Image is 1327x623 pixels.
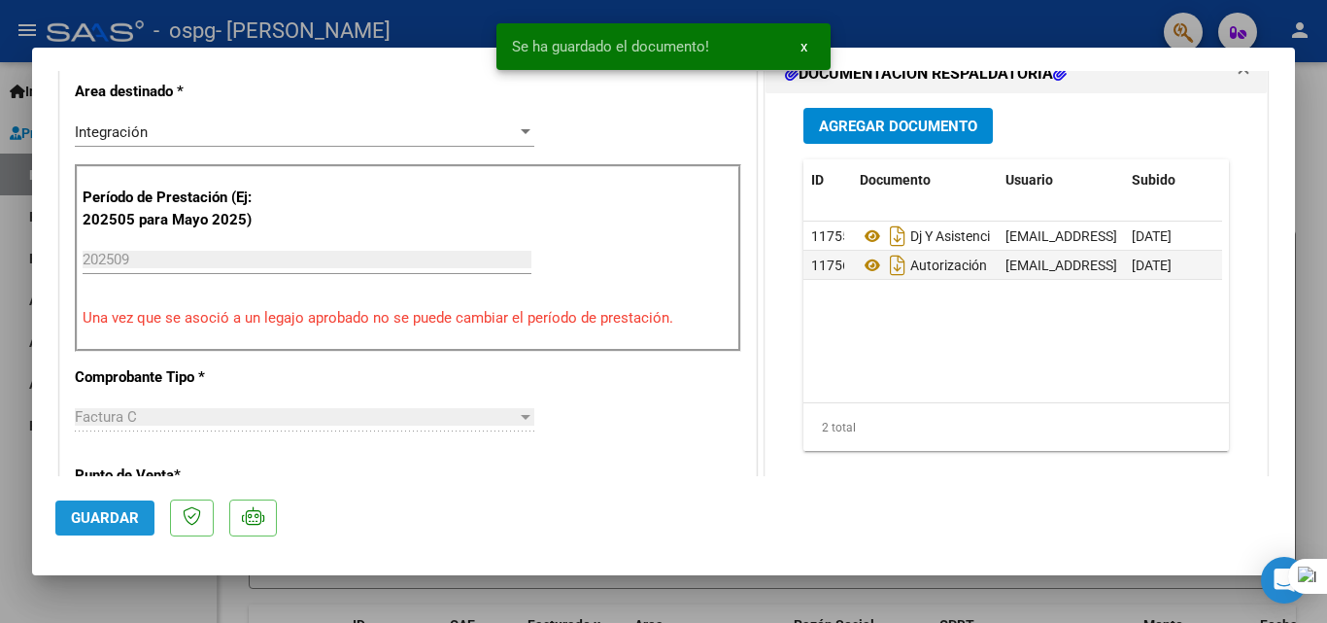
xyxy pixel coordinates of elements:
datatable-header-cell: Usuario [998,159,1124,201]
span: Documento [860,172,931,188]
div: Open Intercom Messenger [1261,557,1308,604]
datatable-header-cell: Documento [852,159,998,201]
span: Factura C [75,408,137,426]
p: Una vez que se asoció a un legajo aprobado no se puede cambiar el período de prestación. [83,307,733,329]
div: 2 total [803,403,1229,452]
span: Usuario [1005,172,1053,188]
button: Agregar Documento [803,108,993,144]
datatable-header-cell: Acción [1221,159,1318,201]
span: Dj Y Asistencia [860,228,998,244]
p: Area destinado * [75,81,275,103]
span: ID [811,172,824,188]
p: Comprobante Tipo * [75,366,275,389]
span: Se ha guardado el documento! [512,37,709,56]
span: [DATE] [1132,258,1172,273]
span: [DATE] [1132,228,1172,244]
i: Descargar documento [885,250,910,281]
h1: DOCUMENTACIÓN RESPALDATORIA [785,62,1067,86]
p: Punto de Venta [75,465,275,487]
p: Período de Prestación (Ej: 202505 para Mayo 2025) [83,187,278,230]
span: Agregar Documento [819,118,977,135]
mat-expansion-panel-header: DOCUMENTACIÓN RESPALDATORIA [766,54,1267,93]
datatable-header-cell: ID [803,159,852,201]
button: Guardar [55,501,154,536]
datatable-header-cell: Subido [1124,159,1221,201]
span: Integración [75,123,148,141]
span: Guardar [71,509,139,527]
span: Autorización [860,258,987,273]
span: 11756 [811,258,850,273]
button: x [785,29,823,64]
span: 11755 [811,228,850,244]
span: x [800,38,807,55]
div: DOCUMENTACIÓN RESPALDATORIA [766,93,1267,497]
i: Descargar documento [885,221,910,252]
span: Subido [1132,172,1175,188]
